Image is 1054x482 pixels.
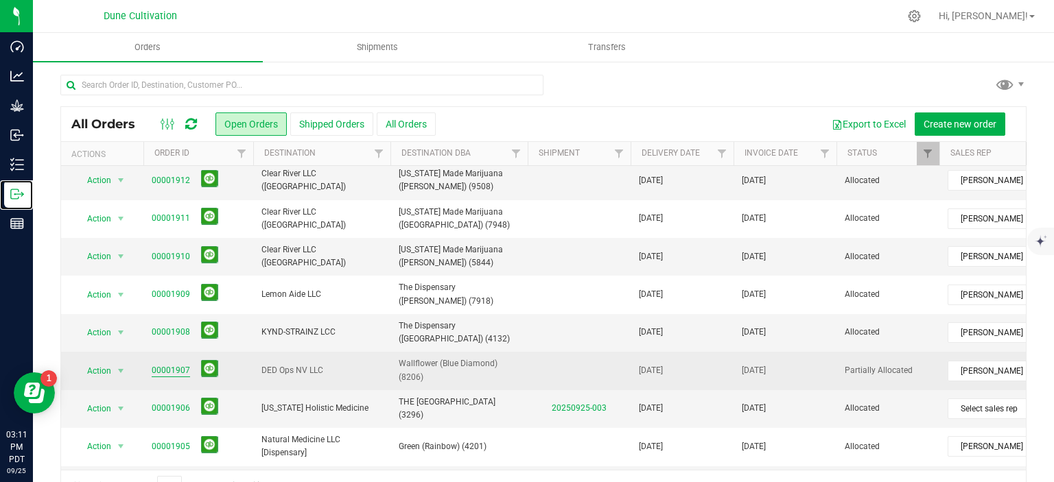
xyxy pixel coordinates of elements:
span: Clear River LLC ([GEOGRAPHIC_DATA]) [261,243,382,269]
span: [DATE] [742,174,766,187]
a: 20250925-003 [552,403,607,413]
span: select [113,437,130,456]
span: [DATE] [639,212,663,225]
span: Orders [116,41,179,53]
span: [DATE] [639,364,663,377]
span: [DATE] [742,288,766,301]
a: 00001906 [152,402,190,415]
a: Filter [231,142,253,165]
span: select [113,399,130,418]
span: Natural Medicine LLC [Dispensary] [261,433,382,459]
div: Manage settings [906,10,923,23]
span: Partially Allocated [845,364,931,377]
button: Export to Excel [823,112,915,136]
span: Wallflower (Blue Diamond) (8206) [399,357,519,383]
div: Actions [71,149,138,159]
span: [PERSON_NAME] [948,247,1051,266]
span: [DATE] [639,326,663,339]
button: Shipped Orders [290,112,373,136]
a: Shipment [539,148,580,158]
span: Action [75,171,112,190]
span: Action [75,437,112,456]
a: Shipments [263,33,493,62]
span: KYND-STRAINZ LCC [261,326,382,339]
a: 00001908 [152,326,190,339]
span: [DATE] [742,326,766,339]
span: [DATE] [742,212,766,225]
inline-svg: Inventory [10,158,24,171]
span: select [113,361,130,381]
a: Destination [264,148,316,158]
a: Order ID [154,148,189,158]
a: Invoice Date [745,148,798,158]
span: Allocated [845,402,931,415]
span: [PERSON_NAME] [948,171,1051,190]
span: [DATE] [639,288,663,301]
span: [DATE] [639,440,663,453]
a: 00001907 [152,364,190,377]
span: All Orders [71,117,149,132]
span: [PERSON_NAME] [948,285,1051,304]
span: [DATE] [742,364,766,377]
span: Lemon Aide LLC [261,288,382,301]
button: Open Orders [215,112,287,136]
span: Select sales rep [948,399,1051,418]
a: Filter [814,142,836,165]
span: [PERSON_NAME] [948,209,1051,228]
inline-svg: Reports [10,217,24,230]
a: Destination DBA [401,148,471,158]
a: Sales Rep [950,148,992,158]
span: Clear River LLC ([GEOGRAPHIC_DATA]) [261,167,382,193]
span: [PERSON_NAME] [948,323,1051,342]
span: Dune Cultivation [104,10,177,22]
span: select [113,323,130,342]
inline-svg: Outbound [10,187,24,201]
iframe: Resource center unread badge [40,370,57,387]
a: Filter [711,142,734,165]
a: Filter [505,142,528,165]
span: The Dispensary ([PERSON_NAME]) (7918) [399,281,519,307]
span: Clear River LLC ([GEOGRAPHIC_DATA]) [261,206,382,232]
span: Shipments [338,41,417,53]
inline-svg: Grow [10,99,24,112]
span: Hi, [PERSON_NAME]! [939,10,1028,21]
a: 00001905 [152,440,190,453]
a: 00001910 [152,250,190,263]
span: Allocated [845,250,931,263]
a: Filter [368,142,390,165]
span: [PERSON_NAME] [948,361,1051,381]
a: Filter [608,142,631,165]
input: Search Order ID, Destination, Customer PO... [60,75,543,95]
span: Action [75,285,112,304]
p: 03:11 PM PDT [6,429,27,466]
a: Orders [33,33,263,62]
a: Delivery Date [642,148,700,158]
span: THE [GEOGRAPHIC_DATA] (3296) [399,396,519,422]
button: Create new order [915,112,1005,136]
span: Action [75,399,112,418]
inline-svg: Analytics [10,69,24,83]
button: All Orders [377,112,436,136]
a: Transfers [493,33,723,62]
span: Create new order [924,119,996,130]
iframe: Resource center [14,372,55,413]
a: 00001912 [152,174,190,187]
a: 00001911 [152,212,190,225]
span: [DATE] [639,174,663,187]
span: [DATE] [742,440,766,453]
span: Allocated [845,440,931,453]
span: Allocated [845,288,931,301]
span: Green (Rainbow) (4201) [399,440,519,453]
inline-svg: Dashboard [10,40,24,53]
span: [US_STATE] Made Marijuana ([PERSON_NAME]) (5844) [399,243,519,269]
span: [DATE] [742,250,766,263]
span: Allocated [845,174,931,187]
inline-svg: Inbound [10,128,24,142]
a: 00001909 [152,288,190,301]
span: select [113,285,130,304]
span: Action [75,209,112,228]
span: select [113,209,130,228]
a: Status [847,148,877,158]
span: Allocated [845,326,931,339]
